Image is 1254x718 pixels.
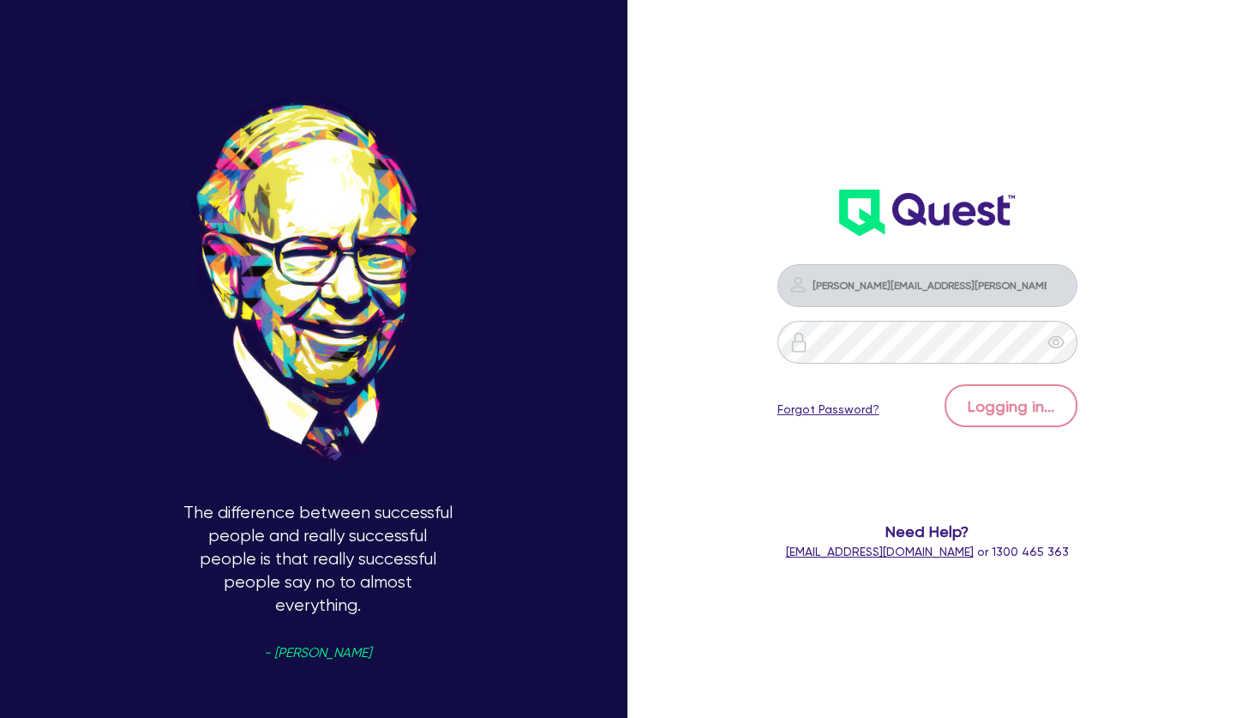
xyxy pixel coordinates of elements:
a: Forgot Password? [777,401,879,419]
span: Need Help? [765,520,1088,543]
img: wH2k97JdezQIQAAAABJRU5ErkJggg== [839,190,1015,236]
button: Logging in... [945,384,1077,427]
img: icon-password [789,332,809,353]
a: [EMAIL_ADDRESS][DOMAIN_NAME] [786,545,974,558]
img: icon-password [788,275,808,295]
input: Email address [777,264,1077,307]
span: eye [1047,334,1065,351]
span: - [PERSON_NAME] [264,647,371,660]
span: or 1300 465 363 [786,545,1069,558]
